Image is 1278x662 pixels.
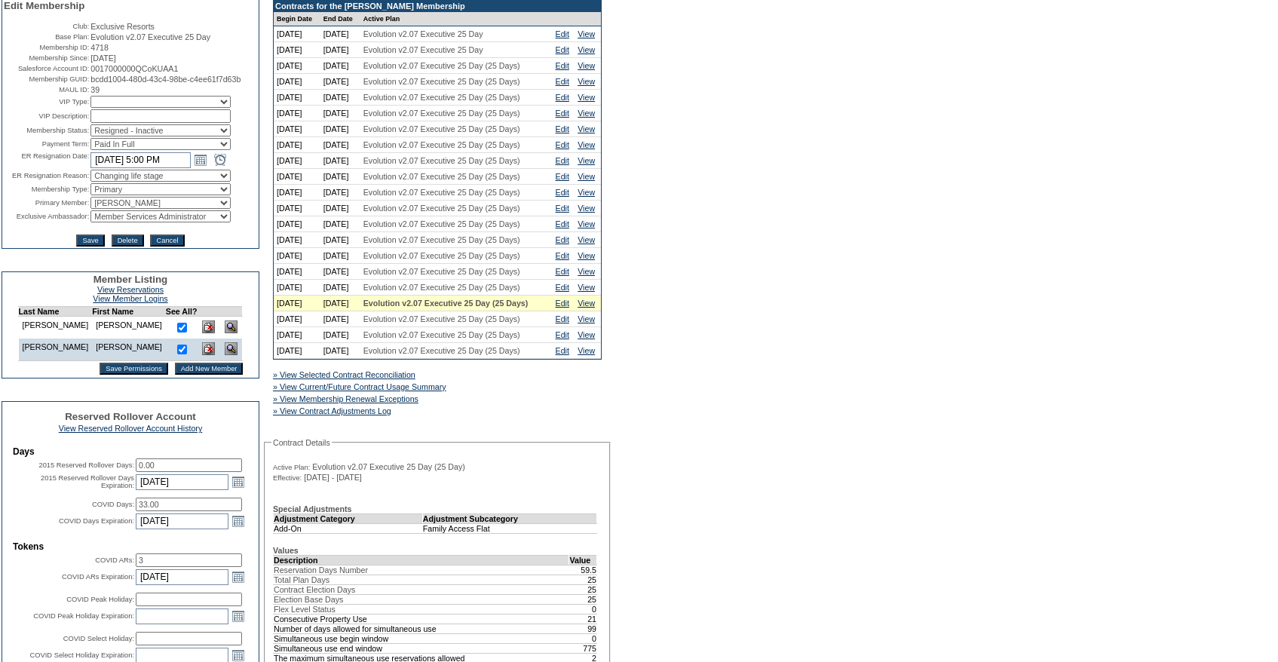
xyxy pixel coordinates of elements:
[274,605,336,614] span: Flex Level Status
[274,595,343,604] span: Election Base Days
[556,251,569,260] a: Edit
[33,612,134,620] label: COVID Peak Holiday Expiration:
[363,61,520,70] span: Evolution v2.07 Executive 25 Day (25 Days)
[363,346,520,355] span: Evolution v2.07 Executive 25 Day (25 Days)
[320,121,360,137] td: [DATE]
[363,330,520,339] span: Evolution v2.07 Executive 25 Day (25 Days)
[363,140,520,149] span: Evolution v2.07 Executive 25 Day (25 Days)
[92,339,166,361] td: [PERSON_NAME]
[274,106,320,121] td: [DATE]
[274,513,423,523] td: Adjustment Category
[363,299,529,308] span: Evolution v2.07 Executive 25 Day (25 Days)
[578,251,595,260] a: View
[90,43,109,52] span: 4718
[569,575,597,584] td: 25
[90,54,116,63] span: [DATE]
[320,153,360,169] td: [DATE]
[578,219,595,228] a: View
[192,152,209,168] a: Open the calendar popup.
[230,513,247,529] a: Open the calendar popup.
[274,153,320,169] td: [DATE]
[320,311,360,327] td: [DATE]
[92,317,166,339] td: [PERSON_NAME]
[202,342,215,355] img: Delete
[274,169,320,185] td: [DATE]
[4,32,89,41] td: Base Plan:
[274,201,320,216] td: [DATE]
[556,299,569,308] a: Edit
[92,307,166,317] td: First Name
[273,463,310,472] span: Active Plan:
[274,565,368,575] span: Reservation Days Number
[320,106,360,121] td: [DATE]
[363,204,520,213] span: Evolution v2.07 Executive 25 Day (25 Days)
[18,307,92,317] td: Last Name
[150,234,184,247] input: Cancel
[578,61,595,70] a: View
[274,12,320,26] td: Begin Date
[569,643,597,653] td: 775
[556,93,569,102] a: Edit
[13,541,248,552] td: Tokens
[320,327,360,343] td: [DATE]
[556,235,569,244] a: Edit
[202,320,215,333] img: Delete
[93,274,168,285] span: Member Listing
[556,219,569,228] a: Edit
[578,330,595,339] a: View
[363,251,520,260] span: Evolution v2.07 Executive 25 Day (25 Days)
[18,317,92,339] td: [PERSON_NAME]
[578,188,595,197] a: View
[320,58,360,74] td: [DATE]
[320,201,360,216] td: [DATE]
[274,311,320,327] td: [DATE]
[569,594,597,604] td: 25
[63,635,134,642] label: COVID Select Holiday:
[274,643,569,653] td: Simultaneous use end window
[578,267,595,276] a: View
[4,75,89,84] td: Membership GUID:
[271,438,332,447] legend: Contract Details
[320,296,360,311] td: [DATE]
[578,124,595,133] a: View
[274,343,320,359] td: [DATE]
[274,633,569,643] td: Simultaneous use begin window
[30,651,134,659] label: COVID Select Holiday Expiration:
[274,74,320,90] td: [DATE]
[4,22,89,31] td: Club:
[225,320,238,333] img: View Dashboard
[230,569,247,585] a: Open the calendar popup.
[274,555,569,565] td: Description
[38,461,134,469] label: 2015 Reserved Rollover Days:
[4,210,89,222] td: Exclusive Ambassador:
[556,77,569,86] a: Edit
[175,363,244,375] input: Add New Member
[569,624,597,633] td: 99
[363,188,520,197] span: Evolution v2.07 Executive 25 Day (25 Days)
[90,64,178,73] span: 0017000000QCoKUAA1
[320,26,360,42] td: [DATE]
[363,172,520,181] span: Evolution v2.07 Executive 25 Day (25 Days)
[274,585,355,594] span: Contract Election Days
[556,172,569,181] a: Edit
[569,633,597,643] td: 0
[320,216,360,232] td: [DATE]
[274,58,320,74] td: [DATE]
[4,138,89,150] td: Payment Term:
[556,188,569,197] a: Edit
[363,267,520,276] span: Evolution v2.07 Executive 25 Day (25 Days)
[4,124,89,136] td: Membership Status:
[578,204,595,213] a: View
[273,474,302,483] span: Effective:
[320,185,360,201] td: [DATE]
[578,299,595,308] a: View
[90,75,241,84] span: bcdd1004-480d-43c4-98be-c4ee61f7d63b
[273,546,299,555] b: Values
[18,339,92,361] td: [PERSON_NAME]
[212,152,228,168] a: Open the time view popup.
[360,12,553,26] td: Active Plan
[100,363,168,375] input: Save Permissions
[320,12,360,26] td: End Date
[363,109,520,118] span: Evolution v2.07 Executive 25 Day (25 Days)
[4,183,89,195] td: Membership Type:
